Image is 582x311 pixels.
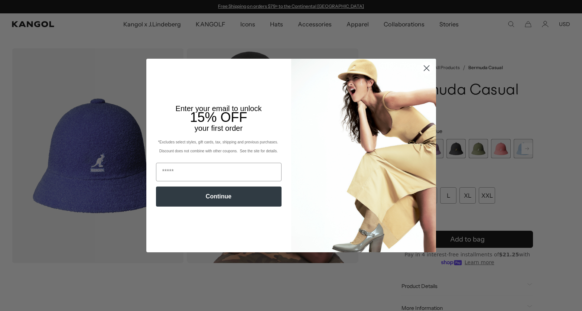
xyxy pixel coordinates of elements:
img: 93be19ad-e773-4382-80b9-c9d740c9197f.jpeg [291,59,436,252]
input: Email [156,163,282,181]
button: Continue [156,187,282,207]
span: Enter your email to unlock [176,104,262,113]
span: your first order [195,124,243,132]
button: Close dialog [420,62,433,75]
span: *Excludes select styles, gift cards, tax, shipping and previous purchases. Discount does not comb... [158,140,279,153]
span: 15% OFF [190,110,247,125]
